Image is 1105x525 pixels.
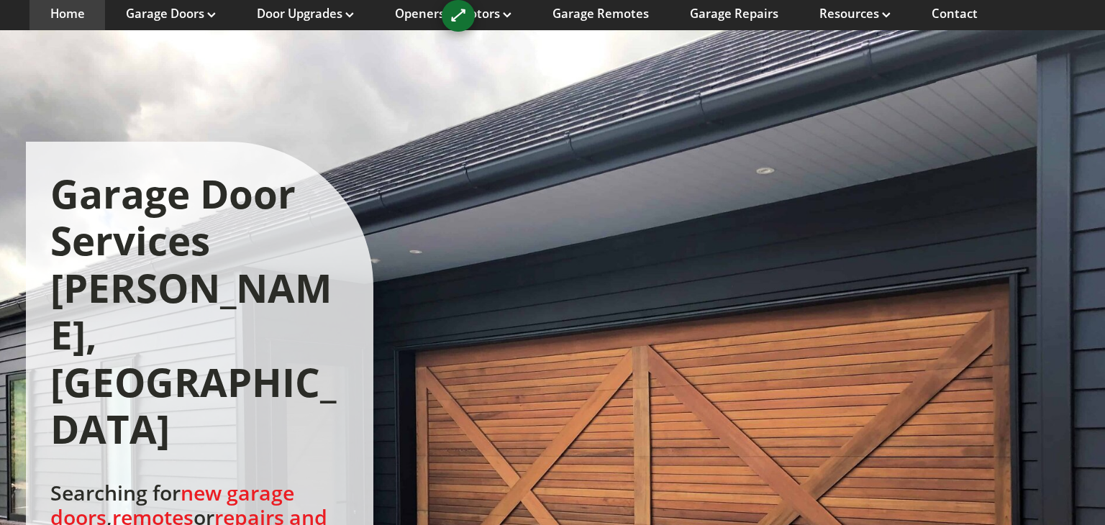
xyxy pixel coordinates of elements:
[50,170,348,453] h1: Garage Door Services [PERSON_NAME], [GEOGRAPHIC_DATA]
[447,5,469,27] div: ⟷
[395,6,511,22] a: Openers & Motors
[932,6,978,22] a: Contact
[50,6,85,22] a: Home
[257,6,354,22] a: Door Upgrades
[690,6,778,22] a: Garage Repairs
[126,6,216,22] a: Garage Doors
[552,6,649,22] a: Garage Remotes
[819,6,891,22] a: Resources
